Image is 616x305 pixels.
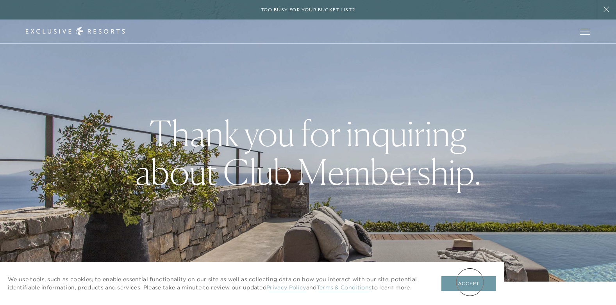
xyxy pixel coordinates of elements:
a: Privacy Policy [266,284,306,292]
button: Open navigation [580,29,590,34]
button: Accept [441,276,496,291]
a: Terms & Conditions [317,284,372,292]
h6: Too busy for your bucket list? [261,6,355,14]
p: We use tools, such as cookies, to enable essential functionality on our site as well as collectin... [8,275,426,292]
h3: Thank you for inquiring about Club Membership. [123,114,493,191]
